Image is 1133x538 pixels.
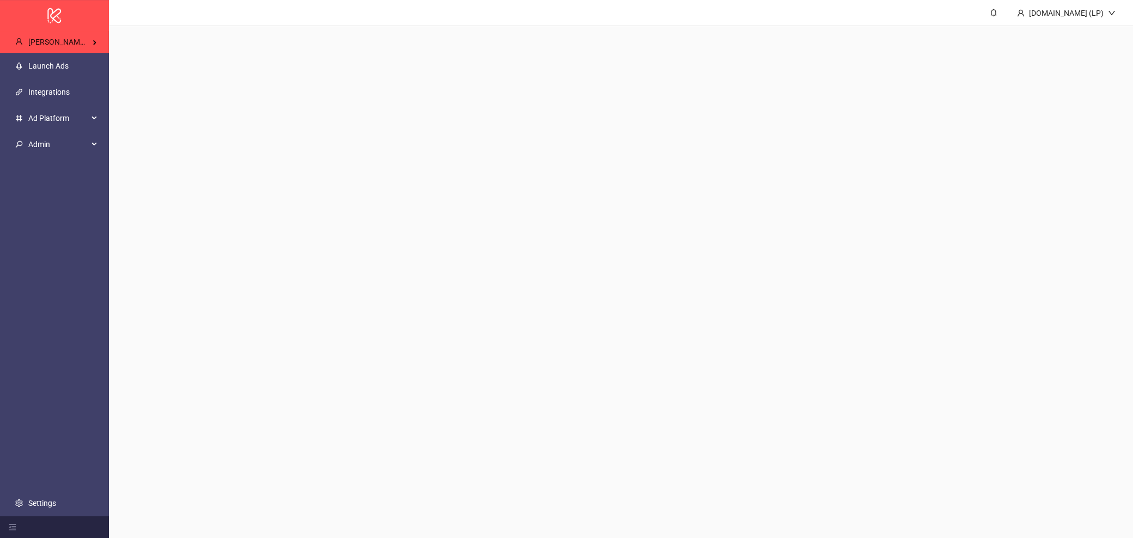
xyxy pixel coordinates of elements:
[15,38,23,45] span: user
[1025,7,1108,19] div: [DOMAIN_NAME] (LP)
[28,62,69,70] a: Launch Ads
[28,133,88,155] span: Admin
[15,114,23,122] span: number
[1108,9,1116,17] span: down
[15,140,23,148] span: key
[28,88,70,96] a: Integrations
[1017,9,1025,17] span: user
[990,9,997,16] span: bell
[28,499,56,508] a: Settings
[9,523,16,531] span: menu-fold
[28,38,110,46] span: [PERSON_NAME] Kitchn
[28,107,88,129] span: Ad Platform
